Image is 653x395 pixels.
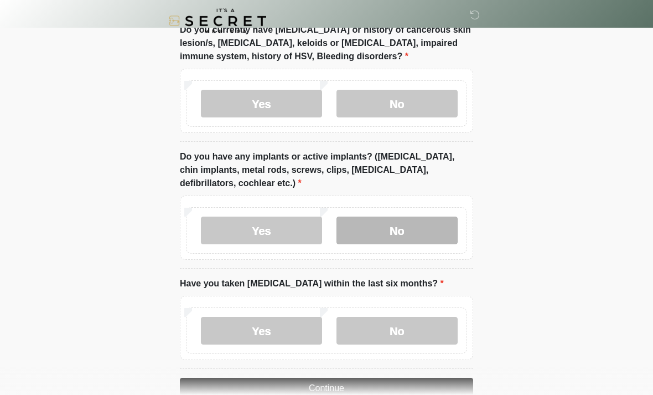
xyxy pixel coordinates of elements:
[180,23,473,63] label: Do you currently have [MEDICAL_DATA] or history of cancerous skin lesion/s, [MEDICAL_DATA], keloi...
[336,90,458,117] label: No
[201,90,322,117] label: Yes
[201,317,322,345] label: Yes
[336,317,458,345] label: No
[169,8,266,33] img: It's A Secret Med Spa Logo
[180,150,473,190] label: Do you have any implants or active implants? ([MEDICAL_DATA], chin implants, metal rods, screws, ...
[201,217,322,244] label: Yes
[180,277,444,290] label: Have you taken [MEDICAL_DATA] within the last six months?
[336,217,458,244] label: No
